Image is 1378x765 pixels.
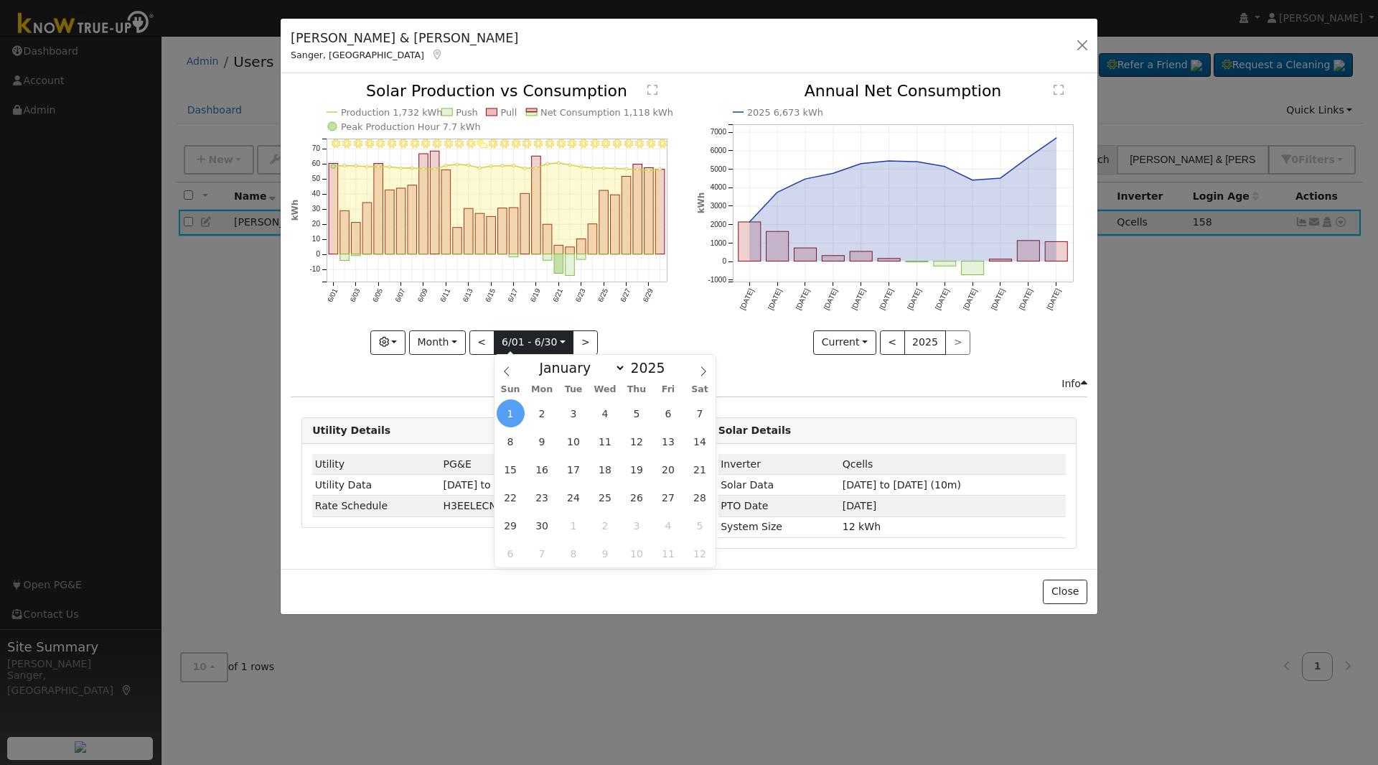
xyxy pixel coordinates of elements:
text: 2025 6,673 kWh [747,107,823,118]
text: 6/01 [326,287,339,304]
i: 6/15 - Clear [489,139,498,148]
text: [DATE] [766,287,782,311]
span: June 21, 2025 [685,455,713,483]
rect: onclick="" [419,154,428,254]
span: June 7, 2025 [685,399,713,427]
span: June 23, 2025 [528,483,556,511]
td: Utility Data [312,475,441,496]
span: [DATE] to [DATE] (10m) [843,479,961,491]
i: 6/12 - Clear [456,139,464,148]
text: 6/23 [574,287,587,304]
text: Annual Net Consumption [804,82,1001,100]
span: June 1, 2025 [497,399,525,427]
i: 6/22 - Clear [568,139,577,148]
circle: onclick="" [456,163,459,166]
rect: onclick="" [510,254,519,257]
text: 7000 [710,129,726,136]
circle: onclick="" [602,167,605,170]
text: 6/03 [349,287,362,304]
text: Pull [501,107,517,118]
text: Production 1,732 kWh [341,107,443,118]
i: 6/21 - Clear [557,139,566,148]
text: 6/15 [484,287,497,304]
rect: onclick="" [577,254,586,259]
span: Sanger, [GEOGRAPHIC_DATA] [291,50,424,60]
rect: onclick="" [396,188,406,254]
span: June 30, 2025 [528,511,556,539]
span: June 16, 2025 [528,455,556,483]
span: H [444,500,497,511]
text: [DATE] [878,287,894,311]
td: Utility [312,454,441,475]
span: June 24, 2025 [560,483,588,511]
i: 6/11 - Clear [444,139,453,148]
circle: onclick="" [580,166,583,169]
circle: onclick="" [355,164,357,167]
rect: onclick="" [520,194,530,254]
text: 6/27 [619,287,632,304]
rect: onclick="" [633,164,642,254]
span: June 17, 2025 [560,455,588,483]
text: [DATE] [794,287,810,311]
rect: onclick="" [822,256,844,261]
a: Map [431,49,444,60]
text: 6/09 [416,287,429,304]
circle: onclick="" [942,164,947,170]
span: July 4, 2025 [654,511,682,539]
rect: onclick="" [645,168,654,254]
text: 6/13 [461,287,474,304]
text: Push [456,107,479,118]
span: June 28, 2025 [685,483,713,511]
circle: onclick="" [501,164,504,167]
span: July 9, 2025 [591,539,619,567]
span: July 5, 2025 [685,511,713,539]
td: Solar Data [718,475,840,496]
rect: onclick="" [766,232,788,261]
rect: onclick="" [374,164,383,254]
circle: onclick="" [914,159,919,165]
i: 6/06 - Clear [388,139,396,148]
text: [DATE] [739,287,755,311]
text: -1000 [708,277,726,284]
span: June 25, 2025 [591,483,619,511]
rect: onclick="" [1017,241,1039,261]
text: 6/21 [551,287,564,304]
i: 6/14 - PartlyCloudy [477,139,488,148]
span: June 22, 2025 [497,483,525,511]
circle: onclick="" [411,167,413,170]
rect: onclick="" [498,208,507,254]
span: June 2, 2025 [528,399,556,427]
span: June 5, 2025 [622,399,650,427]
span: June 3, 2025 [560,399,588,427]
text: 50 [312,175,321,183]
i: 6/25 - Clear [602,139,611,148]
circle: onclick="" [400,167,403,170]
text: 1000 [710,239,726,247]
span: July 12, 2025 [685,539,713,567]
rect: onclick="" [794,249,816,261]
rect: onclick="" [510,208,519,255]
circle: onclick="" [422,168,425,171]
span: June 11, 2025 [591,427,619,455]
text: 5000 [710,165,726,173]
circle: onclick="" [591,167,594,170]
circle: onclick="" [886,158,891,164]
text: 6/07 [394,287,407,304]
text:  [1054,84,1064,96]
i: 6/13 - Clear [467,139,475,148]
rect: onclick="" [961,261,983,275]
rect: onclick="" [340,254,350,261]
rect: onclick="" [989,259,1011,261]
span: July 1, 2025 [560,511,588,539]
circle: onclick="" [614,167,617,170]
text: Solar Production vs Consumption [366,82,627,100]
circle: onclick="" [858,161,863,167]
circle: onclick="" [377,165,380,168]
text: 20 [312,221,321,228]
button: Close [1043,580,1087,604]
rect: onclick="" [934,261,956,266]
td: Inverter [718,454,840,475]
i: 6/03 - Clear [354,139,362,148]
td: System Size [718,516,840,537]
text: kWh [290,200,300,221]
